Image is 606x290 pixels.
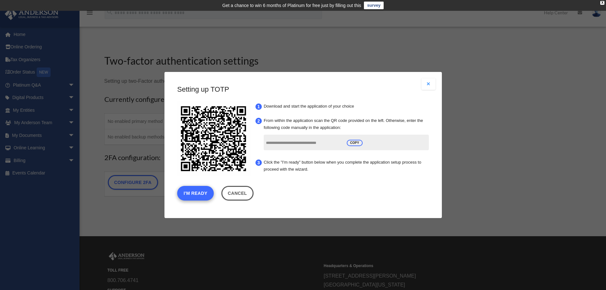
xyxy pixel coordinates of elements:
[261,157,430,175] li: Click the "I'm ready" button below when you complete the application setup process to proceed wit...
[261,115,430,153] li: From within the application scan the QR code provided on the left. Otherwise, enter the following...
[600,1,604,5] div: close
[346,140,362,146] span: COPY
[222,2,361,9] div: Get a chance to win 6 months of Platinum for free just by filling out this
[177,85,429,95] h3: Setting up TOTP
[221,186,253,201] a: Cancel
[176,101,251,177] img: svg+xml;base64,PD94bWwgdmVyc2lvbj0iMS4wIiBlbmNvZGluZz0iVVRGLTgiPz4KPHN2ZyB4bWxucz0iaHR0cDovL3d3dy...
[261,101,430,112] li: Download and start the application of your choice
[421,78,435,90] button: Close modal
[364,2,384,9] a: survey
[177,186,214,201] button: I'm Ready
